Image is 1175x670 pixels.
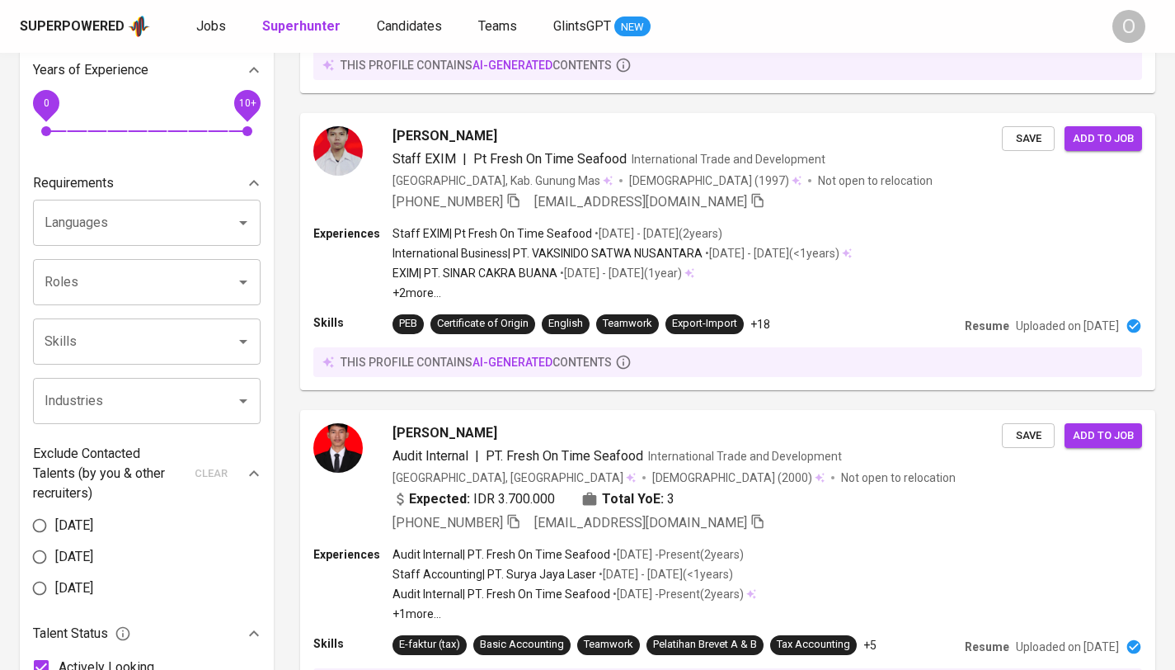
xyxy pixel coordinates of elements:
button: Open [232,211,255,234]
span: NEW [614,19,651,35]
b: Superhunter [262,18,341,34]
p: • [DATE] - [DATE] ( <1 years ) [596,566,733,583]
div: (1997) [629,172,801,189]
span: Add to job [1073,427,1134,446]
p: • [DATE] - [DATE] ( <1 years ) [703,245,839,262]
span: Audit Internal [392,448,468,464]
button: Open [232,271,255,294]
p: Requirements [33,173,114,193]
p: Audit Internal | PT. Fresh On Time Seafood [392,586,610,602]
span: Save [1010,130,1046,149]
p: Staff EXIM | Pt Fresh On Time Seafood [392,225,592,242]
button: Save [1002,126,1055,152]
p: Years of Experience [33,60,148,80]
span: Save [1010,427,1046,446]
div: Teamwork [584,637,633,653]
p: • [DATE] - Present ( 2 years ) [610,586,744,602]
img: 509ee0db89ae3829535bc9e74eb2bf0f.jpg [313,126,363,176]
p: Not open to relocation [841,469,956,486]
span: 10+ [238,97,256,109]
p: Experiences [313,546,392,563]
div: IDR 3.700.000 [392,489,555,509]
p: Staff Accounting | PT. Surya Jaya Laser [392,566,596,583]
span: [PERSON_NAME] [392,126,497,146]
p: Skills [313,635,392,652]
div: [GEOGRAPHIC_DATA], Kab. Gunung Mas [392,172,613,189]
div: Superpowered [20,17,125,36]
p: EXIM | PT. SINAR CAKRA BUANA [392,265,557,281]
span: | [463,149,467,169]
b: Total YoE: [602,489,664,509]
a: Jobs [196,17,229,37]
button: Add to job [1065,126,1142,152]
p: this profile contains contents [341,354,612,370]
span: [PHONE_NUMBER] [392,194,503,210]
span: [DATE] [55,578,93,598]
span: Jobs [196,18,226,34]
span: Add to job [1073,130,1134,149]
a: Candidates [377,17,445,37]
p: +2 more ... [392,285,852,301]
div: O [1112,10,1145,43]
span: GlintsGPT [553,18,611,34]
a: GlintsGPT NEW [553,17,651,37]
span: | [475,446,479,466]
div: PEB [399,316,417,332]
button: Save [1002,423,1055,449]
p: Skills [313,314,392,331]
p: • [DATE] - [DATE] ( 1 year ) [557,265,682,281]
p: Resume [965,639,1009,655]
span: [PHONE_NUMBER] [392,515,503,531]
p: Not open to relocation [818,172,933,189]
div: Teamwork [603,316,652,332]
img: app logo [128,14,150,39]
img: 829a6efa50bb785d83837d8b890fc2ae.jpg [313,423,363,473]
div: Certificate of Origin [437,316,529,332]
span: [PERSON_NAME] [392,423,497,443]
span: Pt Fresh On Time Seafood [473,151,627,167]
span: [EMAIL_ADDRESS][DOMAIN_NAME] [534,515,747,531]
span: AI-generated [472,59,552,72]
div: Years of Experience [33,54,261,87]
b: Expected: [409,489,470,509]
span: [DEMOGRAPHIC_DATA] [652,469,778,486]
span: [DATE] [55,547,93,567]
span: Talent Status [33,624,131,644]
p: Experiences [313,225,392,242]
span: [EMAIL_ADDRESS][DOMAIN_NAME] [534,194,747,210]
span: 0 [43,97,49,109]
div: Basic Accounting [480,637,564,653]
p: this profile contains contents [341,57,612,73]
p: +18 [750,316,770,333]
a: [PERSON_NAME]Staff EXIM|Pt Fresh On Time SeafoodInternational Trade and Development[GEOGRAPHIC_DA... [300,113,1155,390]
p: International Business | PT. VAKSINIDO SATWA NUSANTARA [392,245,703,262]
p: Uploaded on [DATE] [1016,318,1119,334]
span: Teams [478,18,517,34]
div: Export-Import [672,316,737,332]
span: [DEMOGRAPHIC_DATA] [629,172,754,189]
a: Superhunter [262,17,344,37]
div: English [548,316,583,332]
p: Audit Internal | PT. Fresh On Time Seafood [392,546,610,563]
button: Open [232,330,255,353]
div: Tax Accounting [777,637,850,653]
a: Superpoweredapp logo [20,14,150,39]
div: (2000) [652,469,825,486]
p: +1 more ... [392,606,756,622]
div: [GEOGRAPHIC_DATA], [GEOGRAPHIC_DATA] [392,469,636,486]
span: Staff EXIM [392,151,456,167]
button: Add to job [1065,423,1142,449]
p: Exclude Contacted Talents (by you & other recruiters) [33,444,185,503]
div: Requirements [33,167,261,200]
span: Candidates [377,18,442,34]
div: Talent Status [33,617,261,650]
p: Uploaded on [DATE] [1016,639,1119,655]
span: International Trade and Development [648,450,842,463]
span: 3 [667,489,674,509]
div: Pelatihan Brevet A & B [653,637,757,653]
p: +5 [863,637,877,653]
button: Open [232,389,255,413]
span: PT. Fresh On Time Seafood [486,448,643,464]
p: • [DATE] - [DATE] ( 2 years ) [592,225,722,242]
p: • [DATE] - Present ( 2 years ) [610,546,744,563]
